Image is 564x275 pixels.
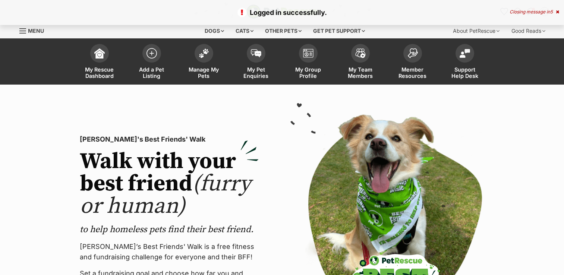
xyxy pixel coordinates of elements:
p: [PERSON_NAME]'s Best Friends' Walk [80,134,259,145]
span: Menu [28,28,44,34]
span: Add a Pet Listing [135,66,168,79]
span: Member Resources [396,66,429,79]
img: member-resources-icon-8e73f808a243e03378d46382f2149f9095a855e16c252ad45f914b54edf8863c.svg [407,48,418,58]
img: add-pet-listing-icon-0afa8454b4691262ce3f59096e99ab1cd57d4a30225e0717b998d2c9b9846f56.svg [146,48,157,59]
a: Add a Pet Listing [126,40,178,85]
a: Member Resources [387,40,439,85]
h2: Walk with your best friend [80,151,259,218]
a: Support Help Desk [439,40,491,85]
a: Menu [19,23,49,37]
div: About PetRescue [448,23,505,38]
span: (furry or human) [80,170,251,220]
a: My Group Profile [282,40,334,85]
p: to help homeless pets find their best friend. [80,224,259,236]
a: Manage My Pets [178,40,230,85]
span: Support Help Desk [448,66,482,79]
span: My Pet Enquiries [239,66,273,79]
div: Get pet support [308,23,370,38]
a: My Pet Enquiries [230,40,282,85]
img: manage-my-pets-icon-02211641906a0b7f246fdf0571729dbe1e7629f14944591b6c1af311fb30b64b.svg [199,48,209,58]
a: My Team Members [334,40,387,85]
span: My Team Members [344,66,377,79]
span: My Group Profile [292,66,325,79]
img: team-members-icon-5396bd8760b3fe7c0b43da4ab00e1e3bb1a5d9ba89233759b79545d2d3fc5d0d.svg [355,48,366,58]
div: Other pets [260,23,307,38]
img: pet-enquiries-icon-7e3ad2cf08bfb03b45e93fb7055b45f3efa6380592205ae92323e6603595dc1f.svg [251,49,261,57]
div: Good Reads [506,23,551,38]
div: Cats [230,23,259,38]
span: Manage My Pets [187,66,221,79]
img: group-profile-icon-3fa3cf56718a62981997c0bc7e787c4b2cf8bcc04b72c1350f741eb67cf2f40e.svg [303,49,313,58]
img: help-desk-icon-fdf02630f3aa405de69fd3d07c3f3aa587a6932b1a1747fa1d2bba05be0121f9.svg [460,49,470,58]
p: [PERSON_NAME]’s Best Friends' Walk is a free fitness and fundraising challenge for everyone and t... [80,241,259,262]
div: Dogs [199,23,229,38]
a: My Rescue Dashboard [73,40,126,85]
span: My Rescue Dashboard [83,66,116,79]
img: dashboard-icon-eb2f2d2d3e046f16d808141f083e7271f6b2e854fb5c12c21221c1fb7104beca.svg [94,48,105,59]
